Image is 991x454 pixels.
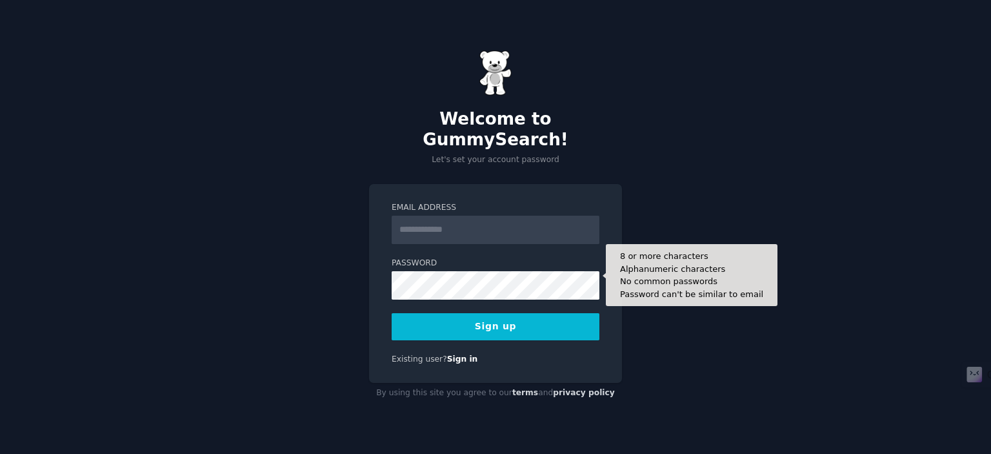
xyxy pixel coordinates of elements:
h2: Welcome to GummySearch! [369,109,622,150]
button: Sign up [392,313,599,340]
p: Let's set your account password [369,154,622,166]
div: By using this site you agree to our and [369,383,622,404]
a: terms [512,388,538,397]
img: Gummy Bear [479,50,512,96]
label: Email Address [392,202,599,214]
label: Password [392,258,599,269]
a: privacy policy [553,388,615,397]
a: Sign in [447,355,478,364]
span: Existing user? [392,355,447,364]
